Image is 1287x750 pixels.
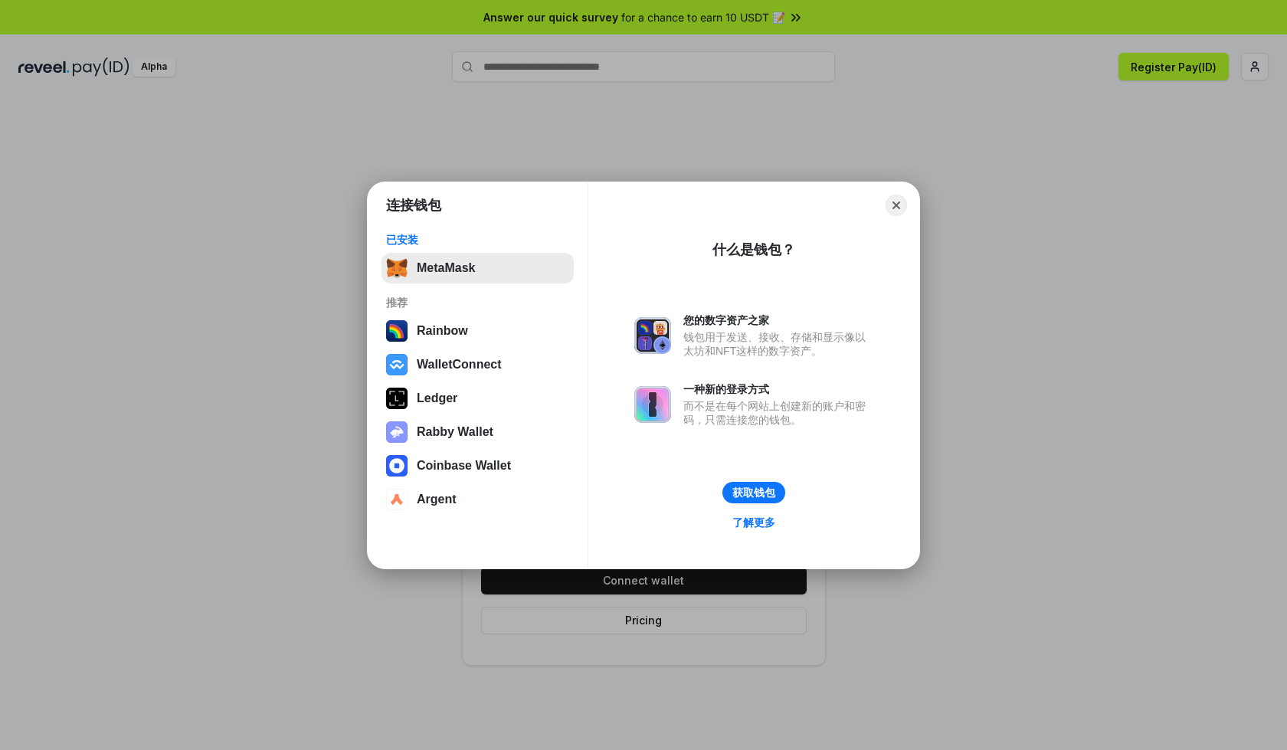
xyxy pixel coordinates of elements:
[886,195,907,216] button: Close
[722,482,785,503] button: 获取钱包
[386,320,408,342] img: svg+xml,%3Csvg%20width%3D%22120%22%20height%3D%22120%22%20viewBox%3D%220%200%20120%20120%22%20fil...
[386,421,408,443] img: svg+xml,%3Csvg%20xmlns%3D%22http%3A%2F%2Fwww.w3.org%2F2000%2Fsvg%22%20fill%3D%22none%22%20viewBox...
[382,450,574,481] button: Coinbase Wallet
[683,382,873,396] div: 一种新的登录方式
[386,354,408,375] img: svg+xml,%3Csvg%20width%3D%2228%22%20height%3D%2228%22%20viewBox%3D%220%200%2028%2028%22%20fill%3D...
[382,484,574,515] button: Argent
[386,233,569,247] div: 已安装
[386,196,441,215] h1: 连接钱包
[386,296,569,309] div: 推荐
[382,349,574,380] button: WalletConnect
[417,324,468,338] div: Rainbow
[417,358,502,372] div: WalletConnect
[382,417,574,447] button: Rabby Wallet
[382,383,574,414] button: Ledger
[386,489,408,510] img: svg+xml,%3Csvg%20width%3D%2228%22%20height%3D%2228%22%20viewBox%3D%220%200%2028%2028%22%20fill%3D...
[417,425,493,439] div: Rabby Wallet
[382,316,574,346] button: Rainbow
[683,399,873,427] div: 而不是在每个网站上创建新的账户和密码，只需连接您的钱包。
[417,391,457,405] div: Ledger
[634,386,671,423] img: svg+xml,%3Csvg%20xmlns%3D%22http%3A%2F%2Fwww.w3.org%2F2000%2Fsvg%22%20fill%3D%22none%22%20viewBox...
[732,486,775,499] div: 获取钱包
[712,241,795,259] div: 什么是钱包？
[732,516,775,529] div: 了解更多
[417,493,457,506] div: Argent
[634,317,671,354] img: svg+xml,%3Csvg%20xmlns%3D%22http%3A%2F%2Fwww.w3.org%2F2000%2Fsvg%22%20fill%3D%22none%22%20viewBox...
[417,261,475,275] div: MetaMask
[417,459,511,473] div: Coinbase Wallet
[683,330,873,358] div: 钱包用于发送、接收、存储和显示像以太坊和NFT这样的数字资产。
[683,313,873,327] div: 您的数字资产之家
[382,253,574,283] button: MetaMask
[386,257,408,279] img: svg+xml,%3Csvg%20fill%3D%22none%22%20height%3D%2233%22%20viewBox%3D%220%200%2035%2033%22%20width%...
[386,455,408,477] img: svg+xml,%3Csvg%20width%3D%2228%22%20height%3D%2228%22%20viewBox%3D%220%200%2028%2028%22%20fill%3D...
[723,513,784,532] a: 了解更多
[386,388,408,409] img: svg+xml,%3Csvg%20xmlns%3D%22http%3A%2F%2Fwww.w3.org%2F2000%2Fsvg%22%20width%3D%2228%22%20height%3...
